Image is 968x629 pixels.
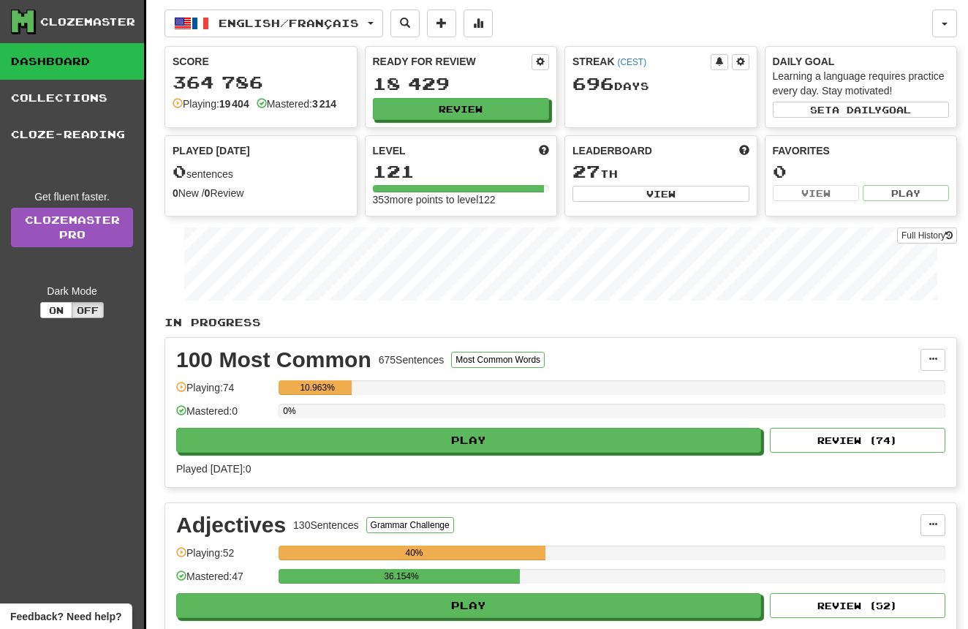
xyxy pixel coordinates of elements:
[572,161,600,181] span: 27
[379,353,445,367] div: 675 Sentences
[173,97,249,111] div: Playing:
[373,75,550,93] div: 18 429
[219,17,359,29] span: English / Français
[283,380,352,395] div: 10.963%
[173,162,349,181] div: sentences
[832,105,882,115] span: a daily
[165,10,383,37] button: English/Français
[739,143,749,158] span: This week in points, UTC
[176,380,271,404] div: Playing: 74
[40,302,72,318] button: On
[173,73,349,91] div: 364 786
[11,189,133,204] div: Get fluent faster.
[773,185,859,201] button: View
[165,315,957,330] p: In Progress
[173,161,186,181] span: 0
[373,192,550,207] div: 353 more points to level 122
[773,162,950,181] div: 0
[773,102,950,118] button: Seta dailygoal
[863,185,949,201] button: Play
[10,609,121,624] span: Open feedback widget
[283,569,519,584] div: 36.154%
[11,208,133,247] a: ClozemasterPro
[572,186,749,202] button: View
[173,54,349,69] div: Score
[897,227,957,244] button: Full History
[173,187,178,199] strong: 0
[773,69,950,98] div: Learning a language requires practice every day. Stay motivated!
[176,569,271,593] div: Mastered: 47
[312,98,336,110] strong: 3 214
[572,54,711,69] div: Streak
[390,10,420,37] button: Search sentences
[173,143,250,158] span: Played [DATE]
[176,428,761,453] button: Play
[427,10,456,37] button: Add sentence to collection
[11,284,133,298] div: Dark Mode
[773,54,950,69] div: Daily Goal
[257,97,336,111] div: Mastered:
[464,10,493,37] button: More stats
[773,143,950,158] div: Favorites
[293,518,359,532] div: 130 Sentences
[770,428,945,453] button: Review (74)
[572,162,749,181] div: th
[176,404,271,428] div: Mastered: 0
[40,15,135,29] div: Clozemaster
[72,302,104,318] button: Off
[770,593,945,618] button: Review (52)
[572,143,652,158] span: Leaderboard
[219,98,249,110] strong: 19 404
[283,546,545,560] div: 40%
[173,186,349,200] div: New / Review
[176,463,251,475] span: Played [DATE]: 0
[373,143,406,158] span: Level
[539,143,549,158] span: Score more points to level up
[176,349,371,371] div: 100 Most Common
[366,517,454,533] button: Grammar Challenge
[373,54,532,69] div: Ready for Review
[373,98,550,120] button: Review
[617,57,646,67] a: (CEST)
[373,162,550,181] div: 121
[176,546,271,570] div: Playing: 52
[572,75,749,94] div: Day s
[572,73,614,94] span: 696
[176,593,761,618] button: Play
[451,352,545,368] button: Most Common Words
[205,187,211,199] strong: 0
[176,514,286,536] div: Adjectives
